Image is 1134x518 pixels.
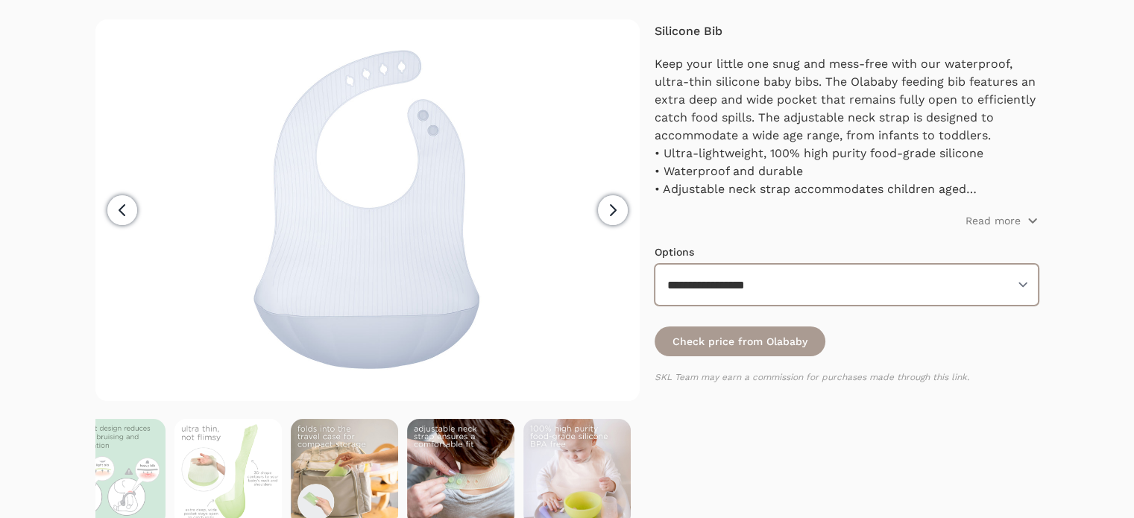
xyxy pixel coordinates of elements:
p: • Adjustable neck strap accommodates children aged [DEMOGRAPHIC_DATA] months and up [655,180,1039,198]
button: Read more [966,213,1039,228]
a: Check price from Olababy [655,326,825,356]
h4: Silicone Bib [655,22,1039,40]
img: Silicone Bib - Olababy [177,19,558,401]
label: Options [655,246,694,258]
p: • Ultra-lightweight, 100% high purity food-grade silicone [655,145,1039,162]
p: • Waterproof and durable [655,162,1039,180]
p: SKL Team may earn a commission for purchases made through this link. [655,371,1039,383]
p: Keep your little one snug and mess-free with our waterproof, ultra-thin silicone baby bibs. The O... [655,55,1039,145]
p: Read more [966,213,1021,228]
